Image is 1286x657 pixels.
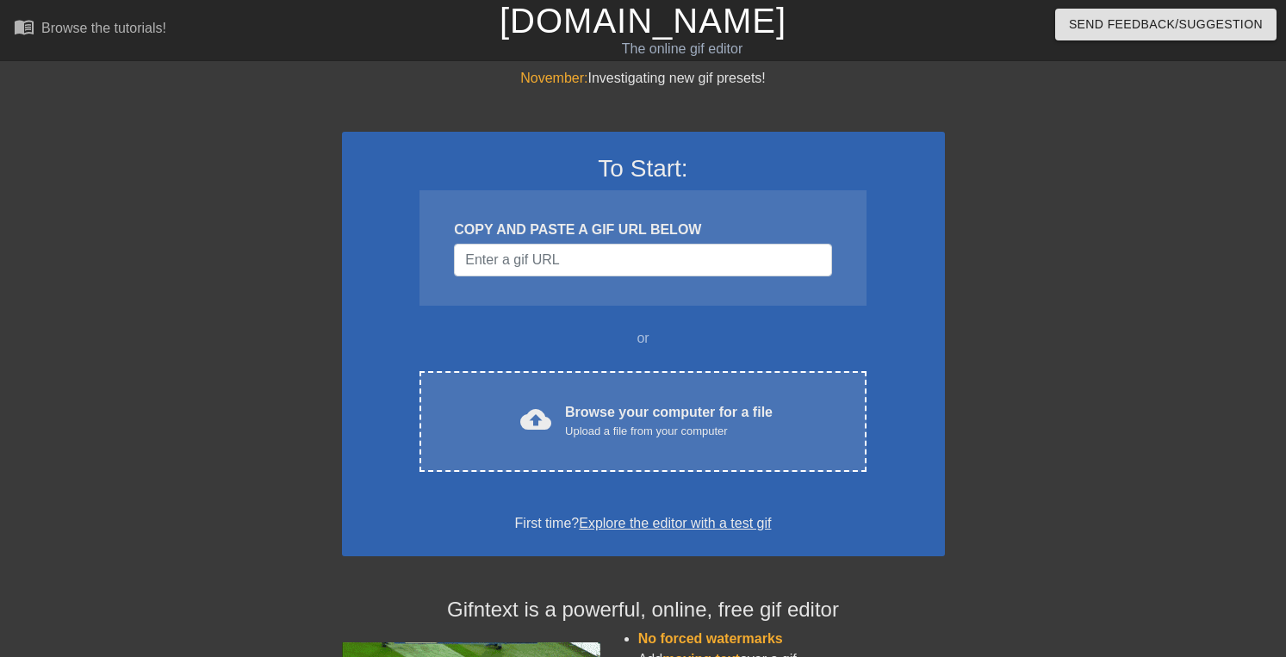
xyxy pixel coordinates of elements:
[387,328,900,349] div: or
[364,513,923,534] div: First time?
[520,71,587,85] span: November:
[41,21,166,35] div: Browse the tutorials!
[638,631,783,646] span: No forced watermarks
[565,402,773,440] div: Browse your computer for a file
[364,154,923,183] h3: To Start:
[342,598,945,623] h4: Gifntext is a powerful, online, free gif editor
[579,516,771,530] a: Explore the editor with a test gif
[438,39,928,59] div: The online gif editor
[500,2,786,40] a: [DOMAIN_NAME]
[454,220,831,240] div: COPY AND PASTE A GIF URL BELOW
[520,404,551,435] span: cloud_upload
[342,68,945,89] div: Investigating new gif presets!
[1055,9,1277,40] button: Send Feedback/Suggestion
[14,16,34,37] span: menu_book
[14,16,166,43] a: Browse the tutorials!
[454,244,831,276] input: Username
[1069,14,1263,35] span: Send Feedback/Suggestion
[565,423,773,440] div: Upload a file from your computer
